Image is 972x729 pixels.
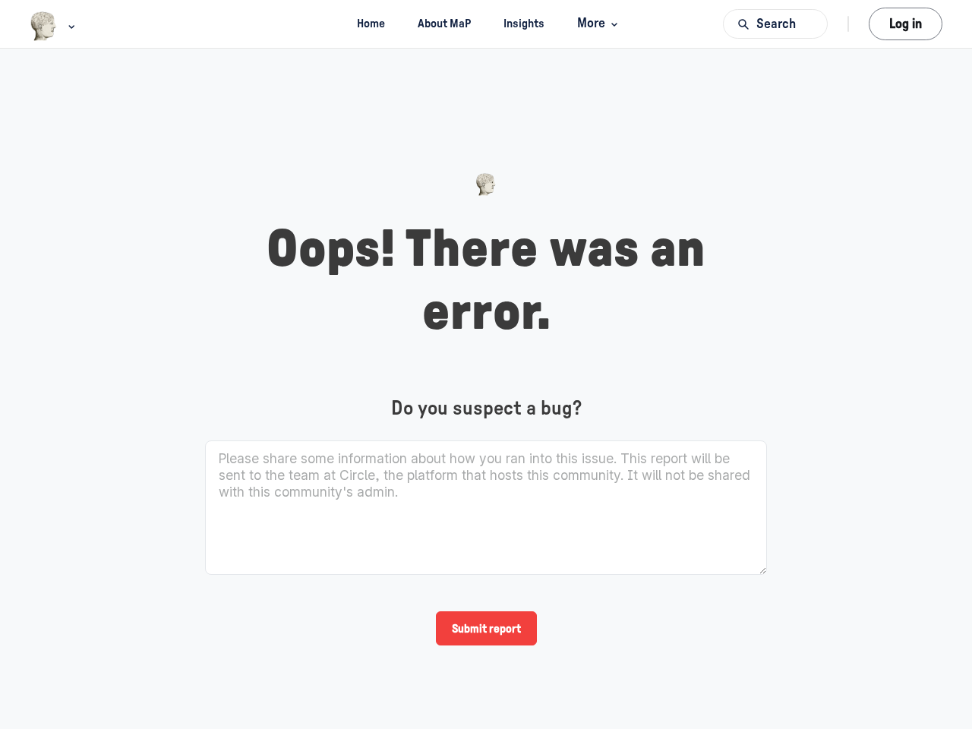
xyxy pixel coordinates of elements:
[436,611,537,645] input: Submit report
[577,14,622,34] span: More
[404,10,484,38] a: About MaP
[564,10,629,38] button: More
[205,397,767,421] h4: Do you suspect a bug?
[723,9,828,39] button: Search
[205,219,767,345] h1: Oops! There was an error.
[30,10,79,43] button: Museums as Progress logo
[343,10,398,38] a: Home
[491,10,558,38] a: Insights
[30,11,58,41] img: Museums as Progress logo
[869,8,942,40] button: Log in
